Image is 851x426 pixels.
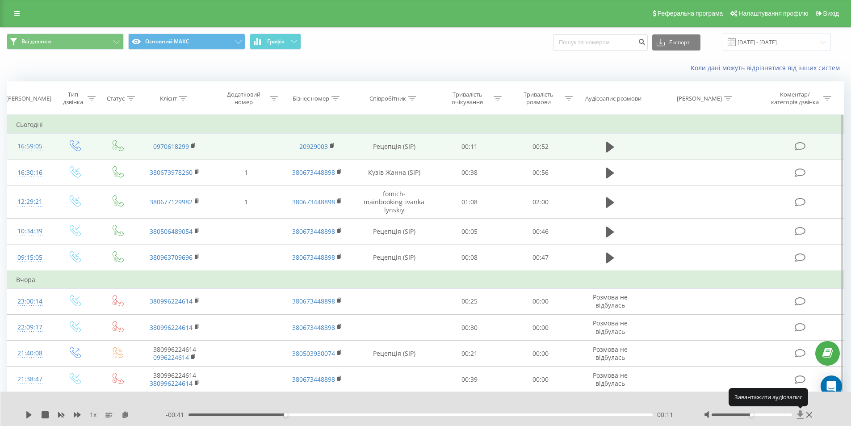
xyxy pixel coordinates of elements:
div: 23:00:14 [16,293,43,310]
td: 00:00 [505,315,576,341]
div: Статус [107,95,125,102]
span: 00:11 [657,410,673,419]
a: 380963709696 [150,253,193,262]
a: 380677129982 [150,198,193,206]
div: Аудіозапис розмови [585,95,641,102]
td: 00:00 [505,341,576,367]
button: Експорт [652,34,700,51]
a: 380673448898 [292,253,335,262]
td: 380996224614 [138,367,212,392]
a: 20929003 [299,142,328,151]
td: 00:25 [434,288,505,314]
td: 00:00 [505,288,576,314]
td: Рецепція (SIP) [354,134,434,160]
div: Тип дзвінка [60,91,85,106]
span: Розмова не відбулась [593,293,628,309]
td: Рецепція (SIP) [354,245,434,271]
div: Додатковий номер [220,91,268,106]
td: 00:38 [434,160,505,186]
td: 00:39 [434,367,505,392]
td: 00:52 [505,134,576,160]
td: Сьогодні [7,116,844,134]
td: 00:30 [434,315,505,341]
td: fomich-mainbooking_ivankalynskiy [354,186,434,219]
span: Вихід [823,10,839,17]
td: 380996224614 [138,341,212,367]
span: Графік [267,38,285,45]
div: Accessibility label [284,413,287,417]
span: Розмова не відбулась [593,345,628,362]
a: 380673448898 [292,375,335,384]
div: [PERSON_NAME] [677,95,722,102]
td: Вчора [7,271,844,289]
div: Коментар/категорія дзвінка [769,91,821,106]
div: Open Intercom Messenger [821,375,842,397]
a: 380673448898 [292,198,335,206]
span: Розмова не відбулась [593,371,628,388]
span: Налаштування профілю [738,10,808,17]
button: Всі дзвінки [7,34,124,50]
div: [PERSON_NAME] [6,95,51,102]
div: 21:40:08 [16,345,43,362]
td: 00:00 [505,367,576,392]
a: 380673978260 [150,168,193,177]
a: 380673448898 [292,227,335,236]
a: 380503930074 [292,349,335,358]
div: 16:59:05 [16,138,43,155]
a: 0970618299 [153,142,189,151]
div: Бізнес номер [293,95,329,102]
a: 380996224614 [150,379,193,388]
td: Рецепція (SIP) [354,341,434,367]
div: 21:38:47 [16,371,43,388]
td: 00:56 [505,160,576,186]
td: Рецепція (SIP) [354,219,434,245]
button: Основний МАКС [128,34,245,50]
a: 380506489054 [150,227,193,236]
td: 1 [212,186,280,219]
div: Співробітник [369,95,406,102]
a: 380996224614 [150,323,193,332]
a: 380996224614 [150,297,193,305]
td: 00:46 [505,219,576,245]
td: Кузів Жанна (SIP) [354,160,434,186]
span: Реферальна програма [658,10,723,17]
div: 10:34:39 [16,223,43,240]
div: Клієнт [160,95,177,102]
a: 380673448898 [292,297,335,305]
div: Завантажити аудіозапис [729,388,808,406]
td: 00:47 [505,245,576,271]
div: 22:09:17 [16,319,43,336]
a: 380673448898 [292,168,335,177]
div: 16:30:16 [16,164,43,181]
span: - 00:41 [166,410,189,419]
a: 0996224614 [153,353,189,362]
div: 09:15:05 [16,249,43,266]
a: Коли дані можуть відрізнятися вiд інших систем [691,63,844,72]
div: Тривалість очікування [444,91,491,106]
input: Пошук за номером [553,34,648,51]
td: 00:08 [434,245,505,271]
div: Тривалість розмови [515,91,562,106]
span: Розмова не відбулась [593,319,628,335]
span: 1 x [90,410,96,419]
a: 380673448898 [292,323,335,332]
div: 12:29:21 [16,193,43,211]
td: 01:08 [434,186,505,219]
td: 02:00 [505,186,576,219]
td: 00:05 [434,219,505,245]
td: 1 [212,160,280,186]
span: Всі дзвінки [21,38,51,45]
div: Accessibility label [750,413,754,417]
td: 00:21 [434,341,505,367]
button: Графік [250,34,301,50]
td: 00:11 [434,134,505,160]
